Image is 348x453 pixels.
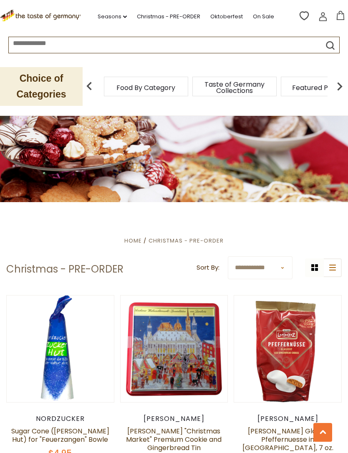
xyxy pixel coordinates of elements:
[253,12,274,21] a: On Sale
[6,263,124,275] h1: Christmas - PRE-ORDER
[197,263,219,273] label: Sort By:
[201,81,268,94] a: Taste of Germany Collections
[210,12,243,21] a: Oktoberfest
[149,237,224,245] a: Christmas - PRE-ORDER
[7,295,114,403] img: Sugar Cone (Zucker Hut) for "Feuerzangen" Bowle
[120,415,228,423] div: [PERSON_NAME]
[331,78,348,95] img: next arrow
[98,12,127,21] a: Seasons
[124,237,142,245] a: Home
[11,426,109,444] a: Sugar Cone ([PERSON_NAME] Hut) for "Feuerzangen" Bowle
[137,12,200,21] a: Christmas - PRE-ORDER
[126,426,222,453] a: [PERSON_NAME] "Christmas Market" Premium Cookie and Gingerbread Tin
[81,78,98,95] img: previous arrow
[6,415,114,423] div: Nordzucker
[116,85,175,91] a: Food By Category
[242,426,333,453] a: [PERSON_NAME] Glazed Pfeffernuesse in [GEOGRAPHIC_DATA], 7 oz.
[121,295,228,403] img: Lambertz "Christmas Market" Premium Cookie and Gingerbread Tin
[234,415,342,423] div: [PERSON_NAME]
[234,295,341,403] img: Lambertz Glazed Pfeffernuesse in Bag, 7 oz.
